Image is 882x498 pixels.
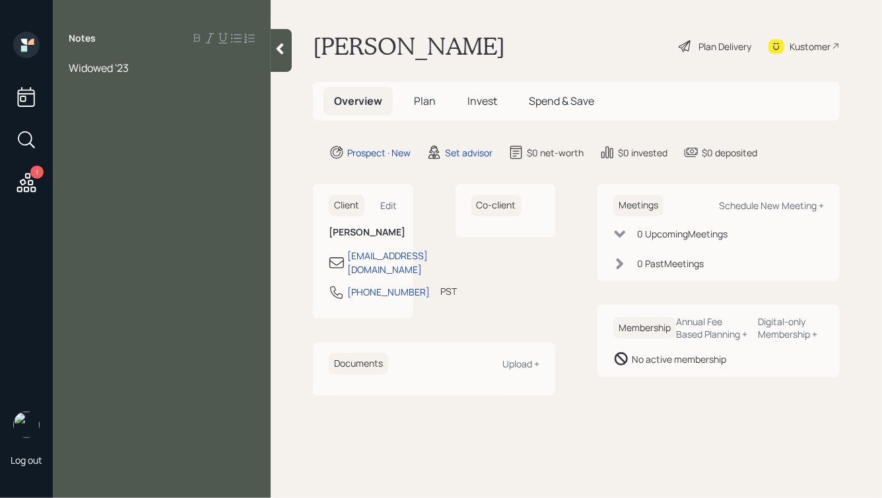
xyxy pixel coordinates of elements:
[329,227,397,238] h6: [PERSON_NAME]
[13,412,40,438] img: hunter_neumayer.jpg
[440,284,457,298] div: PST
[347,249,428,276] div: [EMAIL_ADDRESS][DOMAIN_NAME]
[347,146,411,160] div: Prospect · New
[613,317,676,339] h6: Membership
[502,358,539,370] div: Upload +
[529,94,594,108] span: Spend & Save
[618,146,667,160] div: $0 invested
[69,32,96,45] label: Notes
[334,94,382,108] span: Overview
[11,454,42,466] div: Log out
[313,32,505,61] h1: [PERSON_NAME]
[676,315,748,340] div: Annual Fee Based Planning +
[637,257,704,270] div: 0 Past Meeting s
[30,166,44,179] div: 1
[759,315,824,340] div: Digital-only Membership +
[69,61,129,75] span: Widowed '23
[632,352,726,366] div: No active membership
[445,146,492,160] div: Set advisor
[329,195,364,216] h6: Client
[414,94,436,108] span: Plan
[790,40,831,53] div: Kustomer
[381,199,397,212] div: Edit
[719,199,824,212] div: Schedule New Meeting +
[702,146,757,160] div: $0 deposited
[613,195,663,216] h6: Meetings
[467,94,497,108] span: Invest
[527,146,584,160] div: $0 net-worth
[637,227,728,241] div: 0 Upcoming Meeting s
[347,285,430,299] div: [PHONE_NUMBER]
[698,40,751,53] div: Plan Delivery
[329,353,388,375] h6: Documents
[471,195,522,216] h6: Co-client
